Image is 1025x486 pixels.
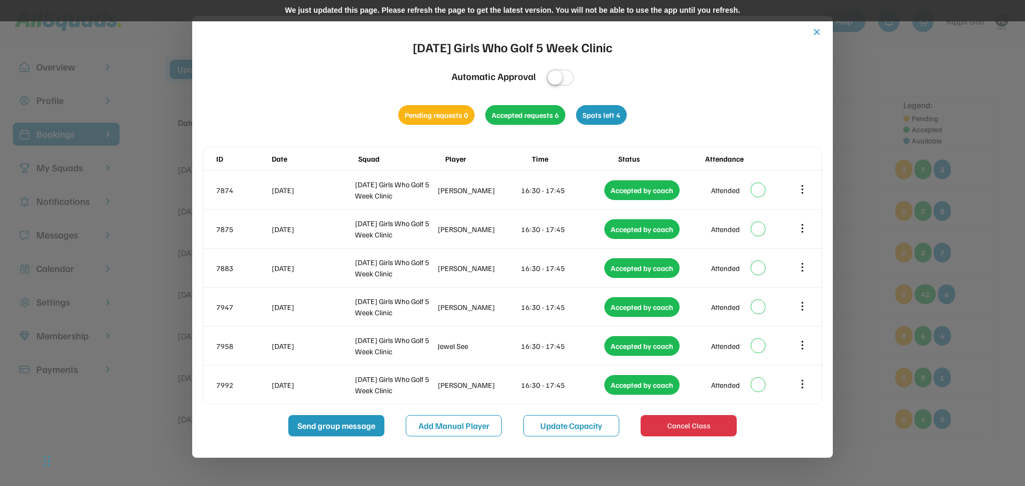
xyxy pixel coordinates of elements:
[272,224,353,235] div: [DATE]
[711,340,740,352] div: Attended
[604,180,680,200] div: Accepted by coach
[398,105,475,125] div: Pending requests 0
[355,257,436,279] div: [DATE] Girls Who Golf 5 Week Clinic
[711,224,740,235] div: Attended
[216,224,270,235] div: 7875
[618,153,703,164] div: Status
[358,153,443,164] div: Squad
[216,153,270,164] div: ID
[521,262,602,274] div: 16:30 - 17:45
[355,373,436,396] div: [DATE] Girls Who Golf 5 Week Clinic
[523,415,619,436] button: Update Capacity
[355,334,436,357] div: [DATE] Girls Who Golf 5 Week Clinic
[438,262,519,274] div: [PERSON_NAME]
[604,219,680,239] div: Accepted by coach
[413,37,612,57] div: [DATE] Girls Who Golf 5 Week Clinic
[521,185,602,196] div: 16:30 - 17:45
[521,224,602,235] div: 16:30 - 17:45
[604,336,680,356] div: Accepted by coach
[521,340,602,352] div: 16:30 - 17:45
[272,153,356,164] div: Date
[532,153,616,164] div: Time
[438,379,519,391] div: [PERSON_NAME]
[521,379,602,391] div: 16:30 - 17:45
[216,379,270,391] div: 7992
[438,185,519,196] div: [PERSON_NAME]
[576,105,627,125] div: Spots left 4
[406,415,502,436] button: Add Manual Player
[355,296,436,318] div: [DATE] Girls Who Golf 5 Week Clinic
[272,340,353,352] div: [DATE]
[811,27,822,37] button: close
[604,297,680,317] div: Accepted by coach
[355,218,436,240] div: [DATE] Girls Who Golf 5 Week Clinic
[288,415,384,436] button: Send group message
[711,301,740,313] div: Attended
[705,153,790,164] div: Attendance
[485,105,565,125] div: Accepted requests 6
[604,375,680,395] div: Accepted by coach
[272,301,353,313] div: [DATE]
[438,340,519,352] div: Jewel See
[711,379,740,391] div: Attended
[355,179,436,201] div: [DATE] Girls Who Golf 5 Week Clinic
[521,301,602,313] div: 16:30 - 17:45
[216,340,270,352] div: 7958
[711,262,740,274] div: Attended
[216,301,270,313] div: 7947
[452,69,536,84] div: Automatic Approval
[272,185,353,196] div: [DATE]
[711,185,740,196] div: Attended
[216,262,270,274] div: 7883
[438,224,519,235] div: [PERSON_NAME]
[272,262,353,274] div: [DATE]
[438,301,519,313] div: [PERSON_NAME]
[272,379,353,391] div: [DATE]
[445,153,530,164] div: Player
[641,415,737,436] button: Cancel Class
[604,258,680,278] div: Accepted by coach
[216,185,270,196] div: 7874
